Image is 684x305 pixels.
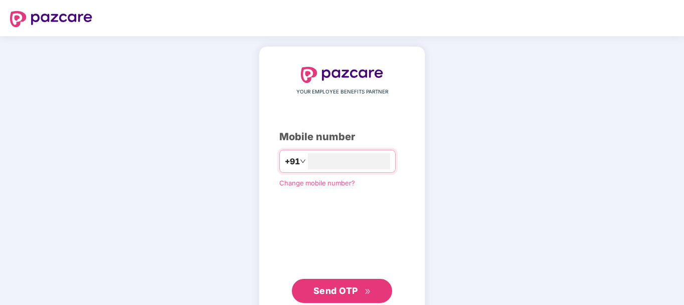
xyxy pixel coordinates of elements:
span: YOUR EMPLOYEE BENEFITS PARTNER [296,88,388,96]
span: double-right [365,288,371,295]
button: Send OTPdouble-right [292,279,392,303]
a: Change mobile number? [279,179,355,187]
span: down [300,158,306,164]
img: logo [10,11,92,27]
div: Mobile number [279,129,405,145]
span: +91 [285,155,300,168]
span: Send OTP [313,285,358,296]
img: logo [301,67,383,83]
